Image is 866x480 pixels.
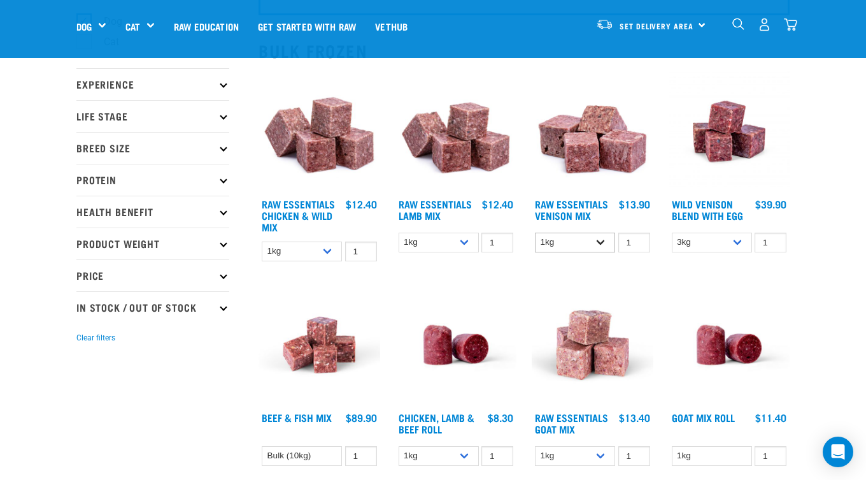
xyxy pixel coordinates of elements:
div: $12.40 [346,198,377,210]
img: Venison Egg 1616 [669,71,790,193]
a: Beef & Fish Mix [262,414,332,420]
div: $89.90 [346,412,377,423]
p: Product Weight [76,228,229,259]
p: Experience [76,68,229,100]
button: Clear filters [76,332,115,344]
input: 1 [618,446,650,466]
div: $12.40 [482,198,513,210]
a: Raw Essentials Chicken & Wild Mix [262,201,335,229]
a: Get started with Raw [248,1,366,52]
a: Dog [76,19,92,34]
img: Raw Essentials Chicken Lamb Beef Bulk Minced Raw Dog Food Roll Unwrapped [395,284,517,406]
p: In Stock / Out Of Stock [76,291,229,323]
div: $39.90 [755,198,786,210]
a: Raw Essentials Goat Mix [535,414,608,432]
a: Raw Essentials Lamb Mix [399,201,472,218]
img: Pile Of Cubed Chicken Wild Meat Mix [259,71,380,193]
span: Set Delivery Area [620,24,693,28]
p: Breed Size [76,132,229,164]
div: $13.90 [619,198,650,210]
input: 1 [481,233,513,252]
p: Protein [76,164,229,196]
img: 1113 RE Venison Mix 01 [532,71,653,193]
input: 1 [345,242,377,261]
a: Raw Essentials Venison Mix [535,201,608,218]
a: Chicken, Lamb & Beef Roll [399,414,474,432]
p: Health Benefit [76,196,229,228]
input: 1 [345,446,377,466]
a: Cat [125,19,140,34]
img: home-icon-1@2x.png [732,18,744,30]
a: Goat Mix Roll [672,414,735,420]
p: Life Stage [76,100,229,132]
img: home-icon@2x.png [784,18,797,31]
div: Open Intercom Messenger [823,437,853,467]
div: $11.40 [755,412,786,423]
input: 1 [481,446,513,466]
input: 1 [755,446,786,466]
input: 1 [618,233,650,252]
img: Beef Mackerel 1 [259,284,380,406]
div: $8.30 [488,412,513,423]
img: van-moving.png [596,18,613,30]
p: Price [76,259,229,291]
input: 1 [755,233,786,252]
a: Wild Venison Blend with Egg [672,201,743,218]
img: Goat M Ix 38448 [532,284,653,406]
img: user.png [758,18,771,31]
img: Raw Essentials Chicken Lamb Beef Bulk Minced Raw Dog Food Roll Unwrapped [669,284,790,406]
div: $13.40 [619,412,650,423]
img: ?1041 RE Lamb Mix 01 [395,71,517,193]
a: Vethub [366,1,417,52]
a: Raw Education [164,1,248,52]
